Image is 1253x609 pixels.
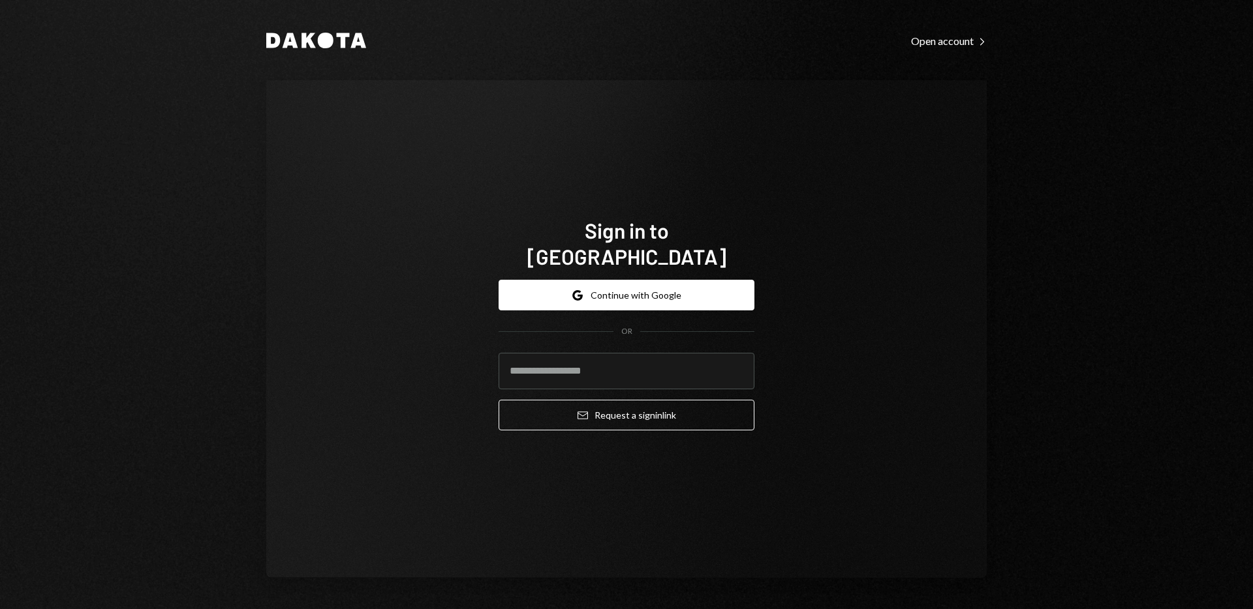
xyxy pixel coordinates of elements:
[499,280,754,310] button: Continue with Google
[911,33,987,48] a: Open account
[621,326,632,337] div: OR
[499,217,754,269] h1: Sign in to [GEOGRAPHIC_DATA]
[499,400,754,430] button: Request a signinlink
[911,35,987,48] div: Open account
